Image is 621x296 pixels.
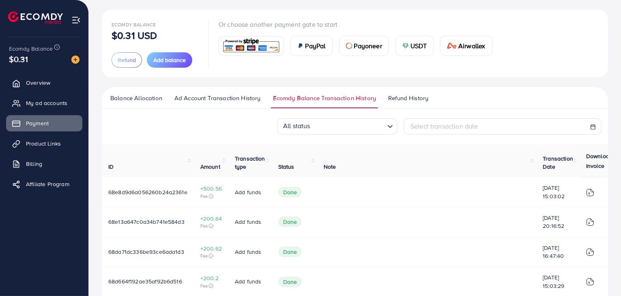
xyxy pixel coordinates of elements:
[26,79,50,87] span: Overview
[278,163,294,171] span: Status
[200,223,222,229] span: Fee
[278,247,302,257] span: Done
[112,52,142,68] button: Refund
[235,188,261,196] span: Add funds
[402,43,409,49] img: card
[339,36,389,56] a: cardPayoneer
[108,277,182,285] span: 68d664f192ae35af92b6d516
[110,94,162,103] span: Balance Allocation
[71,56,80,64] img: image
[108,218,185,226] span: 68e13a647c0a34b741e584d3
[71,15,81,25] img: menu
[6,156,82,172] a: Billing
[26,99,67,107] span: My ad accounts
[324,163,336,171] span: Note
[108,188,187,196] span: 68e8d9d6a056260b24a2361e
[277,118,397,135] div: Search for option
[6,115,82,131] a: Payment
[200,253,222,259] span: Fee
[410,122,478,131] span: Select transaction date
[26,180,69,188] span: Affiliate Program
[118,56,136,64] span: Refund
[200,163,220,171] span: Amount
[153,56,186,64] span: Add balance
[313,120,384,133] input: Search for option
[346,43,352,49] img: card
[112,30,157,40] p: $0.31 USD
[543,273,573,290] span: [DATE] 15:03:29
[108,248,184,256] span: 68da71dc336be93ce6ada1d3
[395,36,434,56] a: cardUSDT
[543,214,573,230] span: [DATE] 20:16:52
[388,94,428,103] span: Refund History
[543,184,573,200] span: [DATE] 15:03:02
[26,139,61,148] span: Product Links
[447,43,457,49] img: card
[8,11,63,24] img: logo
[235,277,261,285] span: Add funds
[219,36,284,56] a: card
[174,94,261,103] span: Ad Account Transaction History
[543,244,573,260] span: [DATE] 16:47:40
[586,189,594,197] img: ic-download-invoice.1f3c1b55.svg
[297,43,304,49] img: card
[586,151,612,171] p: Download Invoice
[586,248,594,256] img: ic-download-invoice.1f3c1b55.svg
[235,154,265,171] span: Transaction type
[278,217,302,227] span: Done
[273,94,376,103] span: Ecomdy Balance Transaction History
[9,53,28,65] span: $0.31
[278,277,302,287] span: Done
[6,75,82,91] a: Overview
[219,19,499,29] p: Or choose another payment gate to start
[354,41,382,51] span: Payoneer
[305,41,326,51] span: PayPal
[112,21,156,28] span: Ecomdy Balance
[235,248,261,256] span: Add funds
[147,52,192,68] button: Add balance
[26,160,42,168] span: Billing
[200,283,222,289] span: Fee
[26,119,49,127] span: Payment
[108,163,114,171] span: ID
[6,176,82,192] a: Affiliate Program
[281,119,312,133] span: All status
[235,218,261,226] span: Add funds
[9,45,53,53] span: Ecomdy Balance
[587,260,615,290] iframe: Chat
[6,95,82,111] a: My ad accounts
[200,184,222,193] span: +500.56
[200,193,222,199] span: Fee
[200,245,222,253] span: +200.62
[290,36,333,56] a: cardPayPal
[200,274,222,282] span: +200.2
[6,135,82,152] a: Product Links
[586,218,594,226] img: ic-download-invoice.1f3c1b55.svg
[278,187,302,197] span: Done
[458,41,485,51] span: Airwallex
[410,41,427,51] span: USDT
[543,154,573,171] span: Transaction Date
[221,37,281,55] img: card
[440,36,492,56] a: cardAirwallex
[200,214,222,223] span: +200.64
